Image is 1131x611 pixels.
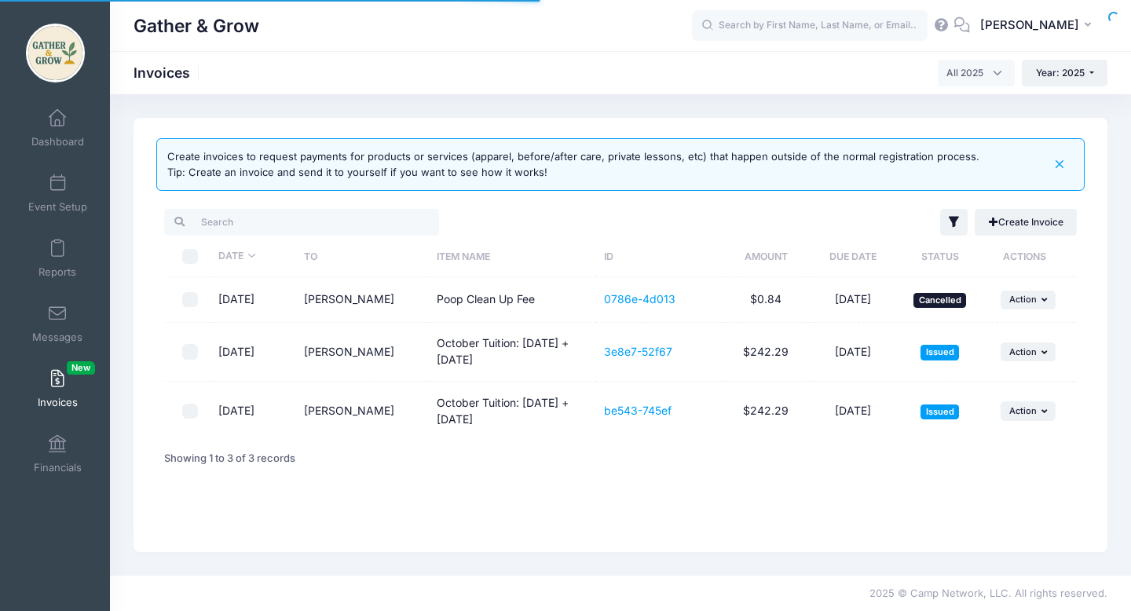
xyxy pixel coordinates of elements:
td: $242.29 [723,382,810,440]
span: Action [1009,294,1037,305]
th: Due Date: activate to sort column ascending [810,236,896,277]
a: Event Setup [20,166,95,221]
div: Showing 1 to 3 of 3 records [164,441,295,477]
span: [PERSON_NAME] [980,16,1079,34]
a: Messages [20,296,95,351]
a: Dashboard [20,101,95,155]
a: be543-745ef [604,404,672,417]
img: Gather & Grow [26,24,85,82]
h1: Gather & Grow [134,8,259,44]
span: Reports [38,265,76,279]
button: Action [1001,342,1056,361]
td: October Tuition: [DATE] + [DATE] [430,382,596,440]
th: ID: activate to sort column ascending [596,236,723,277]
button: Action [1001,401,1056,420]
th: Actions [984,236,1073,277]
td: [DATE] [210,382,297,440]
td: [DATE] [810,382,896,440]
th: Date: activate to sort column ascending [210,236,297,277]
td: [DATE] [210,277,297,323]
a: InvoicesNew [20,361,95,416]
span: Event Setup [28,200,87,214]
button: [PERSON_NAME] [970,8,1107,44]
input: Search by First Name, Last Name, or Email... [692,10,928,42]
td: Poop Clean Up Fee [430,277,596,323]
span: All 2025 [946,66,983,80]
th: Amount: activate to sort column ascending [723,236,810,277]
div: Create invoices to request payments for products or services (apparel, before/after care, private... [167,149,979,180]
span: Invoices [38,396,78,409]
td: [DATE] [210,323,297,382]
a: Create Invoice [975,209,1077,236]
span: All 2025 [938,60,1015,86]
span: Dashboard [31,135,84,148]
a: 0786e-4d013 [604,292,675,305]
input: Search [164,209,439,236]
td: [PERSON_NAME] [296,382,429,440]
span: Financials [34,461,82,474]
span: Issued [921,345,959,360]
td: October Tuition: [DATE] + [DATE] [430,323,596,382]
span: Action [1009,405,1037,416]
span: Cancelled [913,293,966,308]
span: Issued [921,404,959,419]
td: $0.84 [723,277,810,323]
h1: Invoices [134,64,203,81]
span: 2025 © Camp Network, LLC. All rights reserved. [869,587,1107,599]
td: [PERSON_NAME] [296,277,429,323]
button: Year: 2025 [1022,60,1107,86]
button: Action [1001,291,1056,309]
th: Status: activate to sort column ascending [896,236,984,277]
span: Action [1009,346,1037,357]
th: Item Name: activate to sort column ascending [430,236,596,277]
th: To: activate to sort column ascending [296,236,429,277]
span: New [67,361,95,375]
span: Messages [32,331,82,344]
a: 3e8e7-52f67 [604,345,672,358]
span: Year: 2025 [1036,67,1085,79]
td: [PERSON_NAME] [296,323,429,382]
td: $242.29 [723,323,810,382]
a: Financials [20,426,95,481]
td: [DATE] [810,323,896,382]
a: Reports [20,231,95,286]
td: [DATE] [810,277,896,323]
